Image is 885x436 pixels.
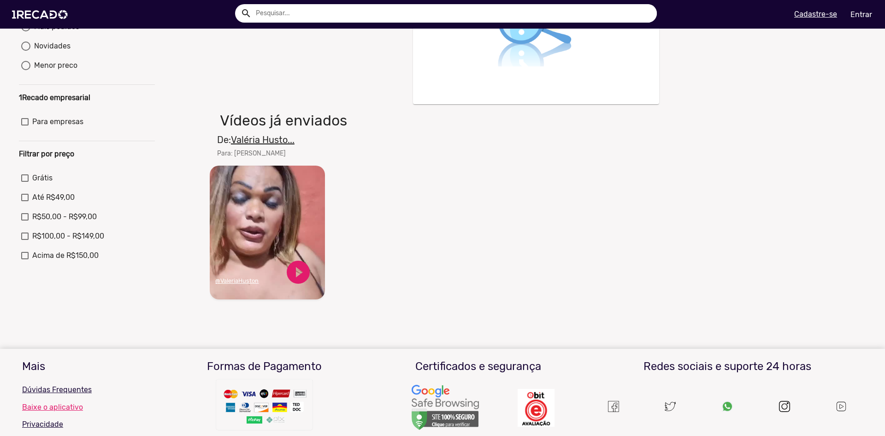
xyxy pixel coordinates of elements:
b: 1Recado empresarial [19,93,90,102]
a: Baixe o aplicativo [22,403,151,412]
span: Grátis [32,173,53,184]
input: Pesquisar... [249,4,657,23]
b: Filtrar por preço [19,149,74,158]
a: play_circle_filled [284,258,312,286]
button: Example home icon [237,5,254,21]
mat-card-title: De: [217,133,295,147]
p: Privacidade [22,419,151,430]
h1: Vídeos já enviados [213,112,639,129]
h3: Formas de Pagamento [165,360,365,373]
h3: Mais [22,360,151,373]
img: Um recado,1Recado,1 recado,vídeo de famosos,site para pagar famosos,vídeos e lives exclusivas de ... [411,384,480,431]
img: Um recado,1Recado,1 recado,vídeo de famosos,site para pagar famosos,vídeos e lives exclusivas de ... [835,400,847,412]
u: Valéria Husto... [231,134,295,145]
p: Dúvidas Frequentes [22,384,151,395]
video: Seu navegador não reproduz vídeo em HTML5 [210,166,325,299]
span: Acima de R$150,00 [32,250,99,261]
h3: Redes sociais e suporte 24 horas [592,360,863,373]
mat-card-subtitle: Para: [PERSON_NAME] [217,149,295,158]
div: Novidades [30,41,71,52]
img: Um recado,1Recado,1 recado,vídeo de famosos,site para pagar famosos,vídeos e lives exclusivas de ... [608,401,619,412]
u: Cadastre-se [794,10,837,18]
img: twitter.svg [665,401,676,412]
div: Menor preco [30,60,77,71]
span: R$50,00 - R$99,00 [32,211,97,222]
a: Entrar [844,6,878,23]
span: R$100,00 - R$149,00 [32,231,104,242]
img: Um recado,1Recado,1 recado,vídeo de famosos,site para pagar famosos,vídeos e lives exclusivas de ... [518,389,555,427]
img: instagram.svg [779,401,790,412]
span: Para empresas [32,116,83,127]
h3: Certificados e segurança [378,360,578,373]
mat-icon: Example home icon [241,8,252,19]
img: Um recado,1Recado,1 recado,vídeo de famosos,site para pagar famosos,vídeos e lives exclusivas de ... [722,401,733,412]
span: Até R$49,00 [32,192,75,203]
u: @ValeriaHuston [215,277,259,284]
